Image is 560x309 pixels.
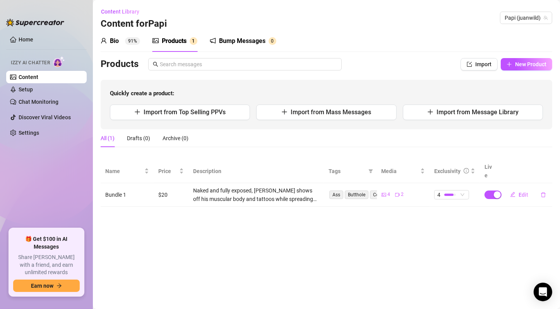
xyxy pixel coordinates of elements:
span: plus [427,109,433,115]
span: Content Library [101,9,139,15]
sup: 1 [190,37,197,45]
span: Import [475,61,491,67]
span: 1 [192,38,195,44]
span: picture [382,192,386,197]
div: Products [162,36,187,46]
span: Cock [370,191,387,199]
span: arrow-right [57,283,62,288]
th: Media [377,160,430,183]
a: Chat Monitoring [19,99,58,105]
div: Exclusivity [434,167,461,175]
span: video-camera [395,192,400,197]
span: import [467,62,472,67]
span: info-circle [464,168,469,173]
button: New Product [501,58,552,70]
span: Import from Mass Messages [291,108,371,116]
a: Discover Viral Videos [19,114,71,120]
button: Content Library [101,5,146,18]
span: Share [PERSON_NAME] with a friend, and earn unlimited rewards [13,254,80,276]
button: Earn nowarrow-right [13,280,80,292]
span: Media [382,167,419,175]
span: Tags [329,167,365,175]
a: Settings [19,130,39,136]
a: Content [19,74,38,80]
span: Izzy AI Chatter [11,59,50,67]
span: edit [510,192,515,197]
span: notification [210,38,216,44]
span: delete [541,192,546,197]
div: All (1) [101,134,115,142]
span: filter [367,165,375,177]
h3: Content for Papi [101,18,167,30]
button: delete [534,189,552,201]
span: plus [281,109,288,115]
div: Drafts (0) [127,134,150,142]
span: picture [152,38,159,44]
button: Import from Message Library [403,105,543,120]
button: Import from Top Selling PPVs [110,105,250,120]
span: Ass [329,191,343,199]
span: user [101,38,107,44]
strong: Quickly create a product: [110,90,174,97]
button: Edit [504,189,534,201]
span: 4 [437,191,440,199]
img: logo-BBDzfeDw.svg [6,19,64,26]
a: Home [19,36,33,43]
div: Bio [110,36,119,46]
span: Import from Top Selling PPVs [144,108,226,116]
button: Import from Mass Messages [256,105,396,120]
span: plus [507,62,512,67]
button: Import [461,58,498,70]
span: New Product [515,61,546,67]
sup: 0 [269,37,276,45]
span: search [153,62,158,67]
span: Price [158,167,178,175]
span: 4 [388,191,390,198]
a: Setup [19,86,33,93]
div: Naked and fully exposed, [PERSON_NAME] shows off his muscular body and tattoos while spreading hi... [193,186,319,203]
h3: Products [101,58,139,70]
div: Archive (0) [163,134,188,142]
span: 🎁 Get $100 in AI Messages [13,235,80,251]
th: Name [101,160,154,183]
span: Import from Message Library [437,108,519,116]
th: Description [188,160,324,183]
div: Open Intercom Messenger [534,283,552,301]
span: Name [105,167,143,175]
div: Bump Messages [219,36,265,46]
span: Papi (juanwild) [505,12,548,24]
td: Bundle 1 [101,183,154,207]
span: team [543,15,548,20]
td: $20 [154,183,188,207]
input: Search messages [160,60,337,69]
span: filter [368,169,373,173]
span: plus [134,109,140,115]
span: Butthole [345,191,368,199]
span: Earn now [31,283,53,289]
span: 2 [401,191,404,198]
th: Tags [324,160,377,183]
img: AI Chatter [53,56,65,67]
span: Edit [519,192,528,198]
th: Live [480,160,499,183]
th: Price [154,160,188,183]
sup: 91% [125,37,140,45]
